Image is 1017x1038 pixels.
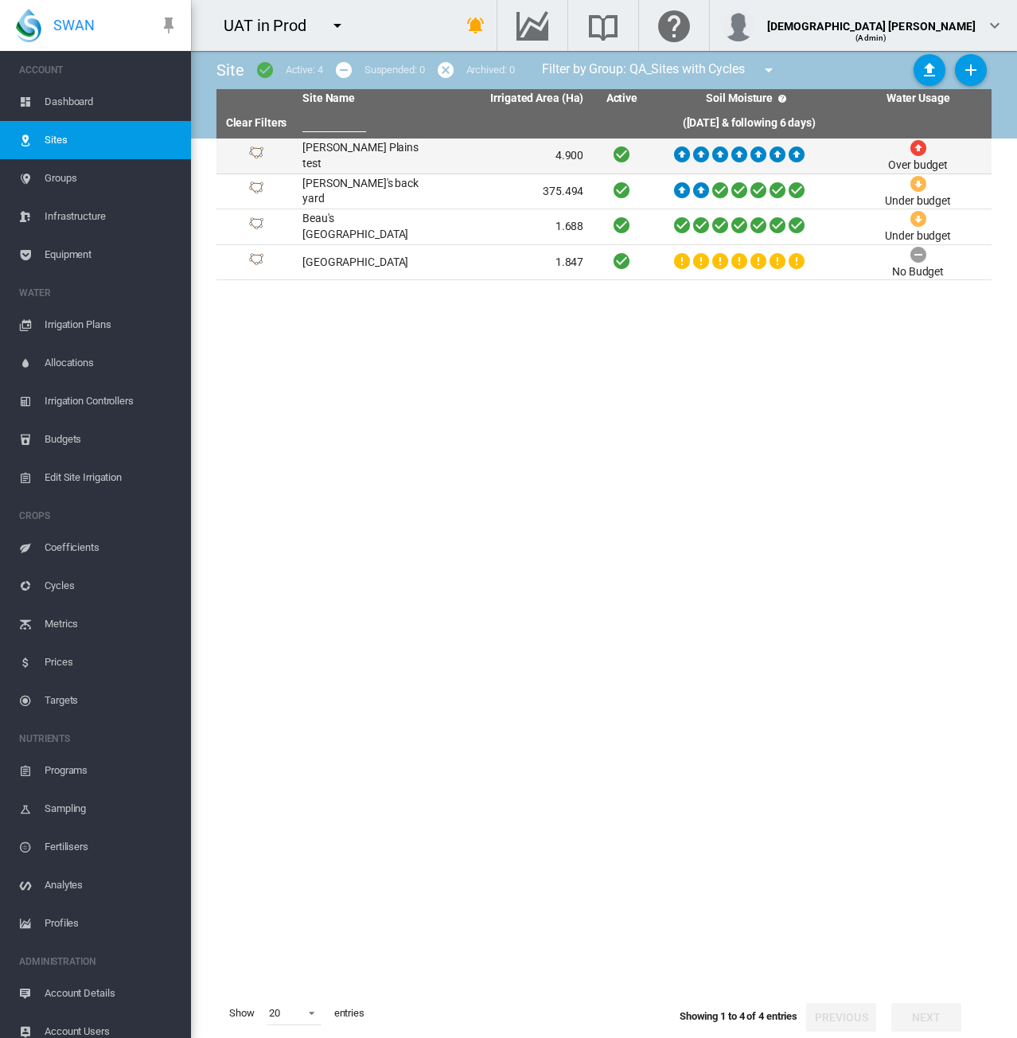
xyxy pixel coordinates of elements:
[530,54,789,86] div: Filter by Group: QA_Sites with Cycles
[767,12,976,28] div: [DEMOGRAPHIC_DATA] [PERSON_NAME]
[584,16,622,35] md-icon: Search the knowledge base
[885,193,951,209] div: Under budget
[226,116,287,129] a: Clear Filters
[45,236,178,274] span: Equipment
[892,264,944,280] div: No Budget
[19,57,178,83] span: ACCOUNT
[920,60,939,80] md-icon: icon-upload
[45,83,178,121] span: Dashboard
[513,16,551,35] md-icon: Go to the Data Hub
[773,89,792,108] md-icon: icon-help-circle
[888,158,948,174] div: Over budget
[216,174,992,210] tr: Site Id: 200 [PERSON_NAME]'s back yard 375.494 Under budget
[885,228,951,244] div: Under budget
[216,245,992,281] tr: Site Id: 350 [GEOGRAPHIC_DATA] 1.847 No Budget
[321,10,353,41] button: icon-menu-down
[269,1007,280,1019] div: 20
[159,16,178,35] md-icon: icon-pin
[53,15,95,35] span: SWAN
[247,217,266,236] img: 1.svg
[653,108,844,139] th: ([DATE] & following 6 days)
[680,1010,797,1022] span: Showing 1 to 4 of 4 entries
[19,726,178,751] span: NUTRIENTS
[961,60,980,80] md-icon: icon-plus
[328,1000,371,1027] span: entries
[286,63,323,77] div: Active: 4
[19,503,178,529] span: CROPS
[45,828,178,866] span: Fertilisers
[759,60,778,80] md-icon: icon-menu-down
[334,60,353,80] md-icon: icon-minus-circle
[45,681,178,720] span: Targets
[653,89,844,108] th: Soil Moisture
[460,10,492,41] button: icon-bell-ring
[45,567,178,605] span: Cycles
[45,459,178,497] span: Edit Site Irrigation
[753,54,785,86] button: icon-menu-down
[223,1000,261,1027] span: Show
[443,174,590,209] td: 375.494
[45,529,178,567] span: Coefficients
[224,14,321,37] div: UAT in Prod
[364,63,425,77] div: Suspended: 0
[855,33,886,42] span: (Admin)
[223,181,290,201] div: Site Id: 200
[19,949,178,974] span: ADMINISTRATION
[296,245,443,280] td: [GEOGRAPHIC_DATA]
[255,60,275,80] md-icon: icon-checkbox-marked-circle
[590,89,653,108] th: Active
[443,139,590,174] td: 4.900
[436,60,455,80] md-icon: icon-cancel
[45,974,178,1013] span: Account Details
[16,9,41,42] img: SWAN-Landscape-Logo-Colour-drop.png
[45,306,178,344] span: Irrigation Plans
[844,89,992,108] th: Water Usage
[247,253,266,272] img: 1.svg
[296,174,443,209] td: [PERSON_NAME]'s back yard
[985,16,1004,35] md-icon: icon-chevron-down
[45,790,178,828] span: Sampling
[216,60,244,80] span: Site
[45,121,178,159] span: Sites
[655,16,693,35] md-icon: Click here for help
[247,146,266,166] img: 1.svg
[45,420,178,459] span: Budgets
[223,217,290,236] div: Site Id: 271
[223,146,290,166] div: Site Id: 7661
[466,16,485,35] md-icon: icon-bell-ring
[45,159,178,197] span: Groups
[45,866,178,904] span: Analytes
[328,16,347,35] md-icon: icon-menu-down
[914,54,945,86] button: Sites Bulk Import
[443,89,590,108] th: Irrigated Area (Ha)
[296,139,443,174] td: [PERSON_NAME] Plains test
[45,904,178,942] span: Profiles
[443,209,590,244] td: 1.688
[45,344,178,382] span: Allocations
[806,1003,876,1032] button: Previous
[19,280,178,306] span: WATER
[216,209,992,245] tr: Site Id: 271 Beau's [GEOGRAPHIC_DATA] 1.688 Under budget
[247,181,266,201] img: 1.svg
[216,139,992,174] tr: Site Id: 7661 [PERSON_NAME] Plains test 4.900 Over budget
[45,197,178,236] span: Infrastructure
[466,63,515,77] div: Archived: 0
[891,1003,961,1032] button: Next
[296,89,443,108] th: Site Name
[296,209,443,244] td: Beau's [GEOGRAPHIC_DATA]
[45,382,178,420] span: Irrigation Controllers
[45,643,178,681] span: Prices
[723,10,754,41] img: profile.jpg
[955,54,987,86] button: Add New Site, define start date
[45,751,178,790] span: Programs
[223,253,290,272] div: Site Id: 350
[45,605,178,643] span: Metrics
[443,245,590,280] td: 1.847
